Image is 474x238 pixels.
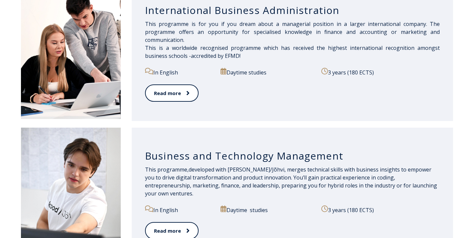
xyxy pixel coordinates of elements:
[145,150,440,162] h3: Business and Technology Management
[321,68,440,76] p: 3 years (180 ECTS)
[221,68,314,76] p: Daytime studies
[145,205,213,214] p: In English
[145,166,189,173] span: This programme,
[145,4,440,17] h3: International Business Administration
[145,20,440,59] span: This programme is for you if you dream about a managerial position in a larger international comp...
[321,205,440,214] p: 3 years (180 ECTS)
[145,68,213,76] p: In English
[145,84,199,102] a: Read more
[221,205,314,214] p: Daytime studies
[191,52,239,59] a: accredited by EFMD
[145,166,440,197] p: developed with [PERSON_NAME]/Jõhvi, merges technical skills with business insights to empower you...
